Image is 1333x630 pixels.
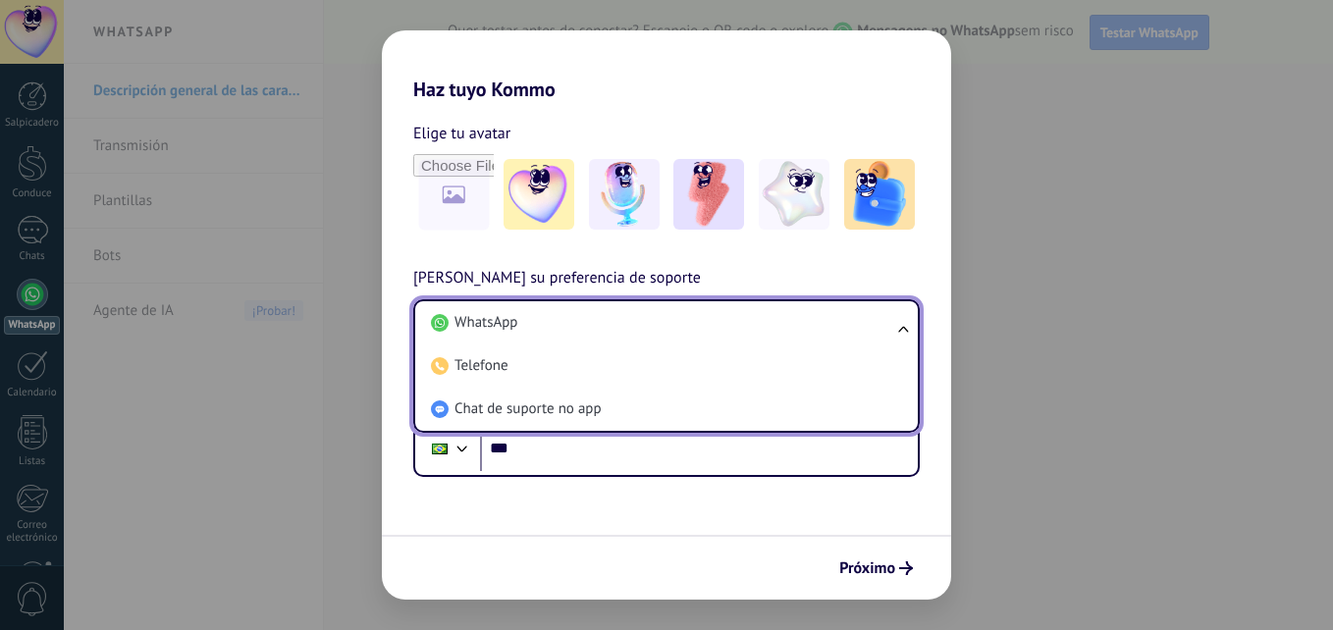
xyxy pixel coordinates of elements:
[839,561,895,575] span: Próximo
[413,266,701,291] span: [PERSON_NAME] su preferencia de soporte
[504,159,574,230] img: -1.jpeg
[454,356,508,376] span: Telefone
[382,30,951,101] h2: Haz tuyo Kommo
[413,121,510,146] span: Elige tu avatar
[421,428,458,469] div: Brazil: + 55
[454,313,517,333] span: WhatsApp
[830,551,922,585] button: Próximo
[673,159,744,230] img: -3.jpeg
[454,399,602,419] span: Chat de suporte no app
[589,159,660,230] img: -2.jpeg
[844,159,915,230] img: -5.jpeg
[759,159,829,230] img: -4.jpeg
